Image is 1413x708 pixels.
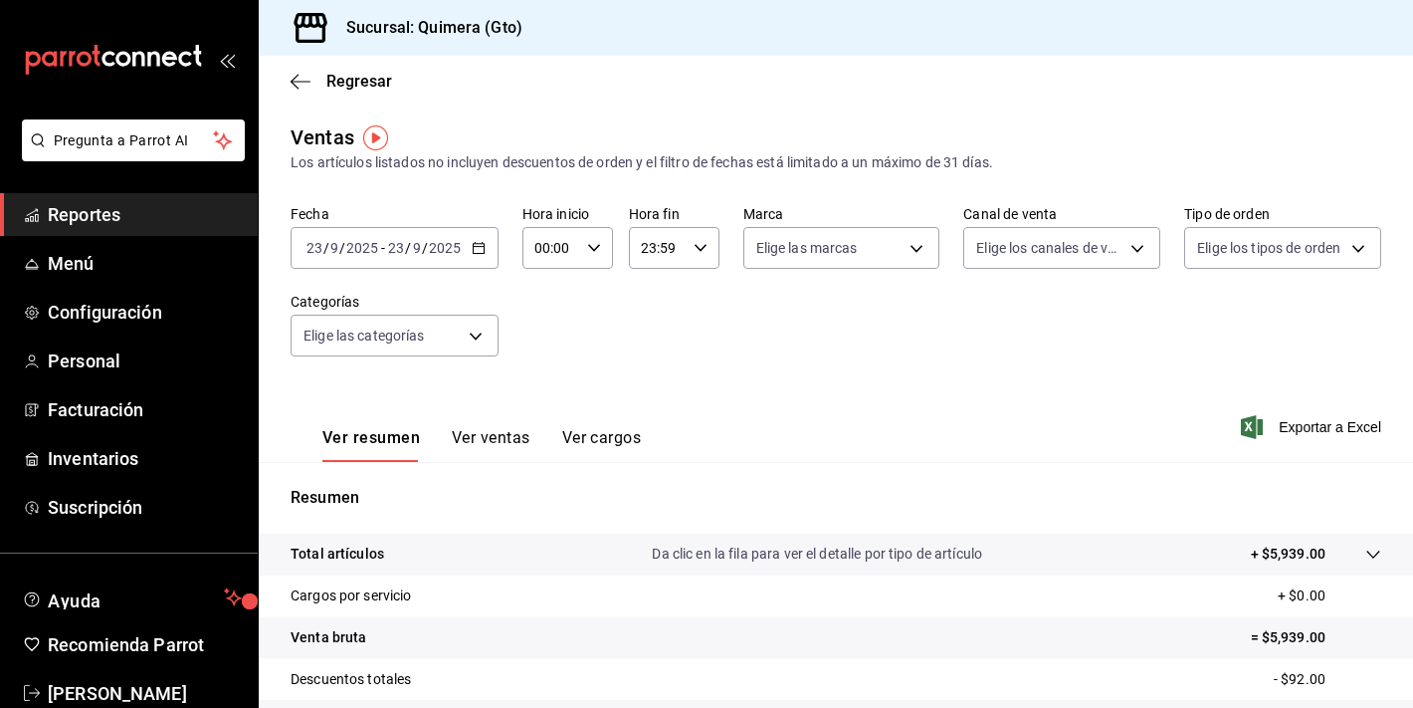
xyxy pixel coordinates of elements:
[629,207,719,221] label: Hora fin
[976,238,1123,258] span: Elige los canales de venta
[303,326,425,346] span: Elige las categorías
[323,240,329,256] span: /
[326,72,392,91] span: Regresar
[522,207,613,221] label: Hora inicio
[322,428,641,462] div: navigation tabs
[363,125,388,150] img: Tooltip marker
[291,122,354,152] div: Ventas
[291,544,384,565] p: Total artículos
[330,16,522,40] h3: Sucursal: Quimera (Gto)
[405,240,411,256] span: /
[1251,544,1325,565] p: + $5,939.00
[22,119,245,161] button: Pregunta a Parrot AI
[48,586,216,609] span: Ayuda
[291,152,1381,173] div: Los artículos listados no incluyen descuentos de orden y el filtro de fechas está limitado a un m...
[1274,669,1381,690] p: - $92.00
[14,144,245,165] a: Pregunta a Parrot AI
[48,494,242,521] span: Suscripción
[345,240,379,256] input: ----
[1245,415,1381,439] button: Exportar a Excel
[652,544,982,565] p: Da clic en la fila para ver el detalle por tipo de artículo
[387,240,405,256] input: --
[54,130,214,151] span: Pregunta a Parrot AI
[452,428,530,462] button: Ver ventas
[48,680,242,707] span: [PERSON_NAME]
[48,201,242,228] span: Reportes
[48,631,242,658] span: Recomienda Parrot
[291,586,412,606] p: Cargos por servicio
[291,486,1381,510] p: Resumen
[48,299,242,326] span: Configuración
[48,445,242,472] span: Inventarios
[291,627,366,648] p: Venta bruta
[562,428,642,462] button: Ver cargos
[291,295,499,309] label: Categorías
[1251,627,1381,648] p: = $5,939.00
[422,240,428,256] span: /
[756,238,858,258] span: Elige las marcas
[291,669,411,690] p: Descuentos totales
[381,240,385,256] span: -
[428,240,462,256] input: ----
[219,52,235,68] button: open_drawer_menu
[48,348,242,374] span: Personal
[322,428,420,462] button: Ver resumen
[291,72,392,91] button: Regresar
[48,250,242,277] span: Menú
[329,240,339,256] input: --
[1278,586,1381,606] p: + $0.00
[1184,207,1381,221] label: Tipo de orden
[291,207,499,221] label: Fecha
[963,207,1160,221] label: Canal de venta
[48,396,242,423] span: Facturación
[339,240,345,256] span: /
[1197,238,1340,258] span: Elige los tipos de orden
[305,240,323,256] input: --
[412,240,422,256] input: --
[743,207,940,221] label: Marca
